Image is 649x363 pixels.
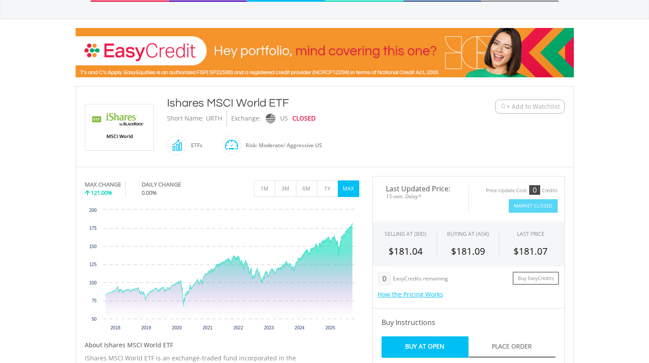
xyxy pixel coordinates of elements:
[87,104,152,150] img: EQU.US.URTH.png
[382,336,469,358] a: Buy At Open
[85,205,359,336] div: Chart. Highcharts interactive chart.
[254,180,275,197] button: 1M
[292,111,316,126] div: CLOSED
[231,111,261,126] div: Exchange:
[529,185,540,195] div: 0
[89,208,97,213] text: 200
[379,192,462,201] span: 15-min. Delay*
[469,336,555,358] a: Place Order
[264,325,274,330] text: 2023
[187,135,202,156] div: ETFs
[167,95,441,111] div: Ishares MSCI World ETF
[233,325,243,330] text: 2022
[206,111,222,126] div: URTH
[141,325,151,330] text: 2019
[542,187,558,194] div: Credits
[89,226,97,231] text: 175
[507,102,560,111] span: + Add to Watchlist
[295,325,305,330] text: 2024
[85,180,121,189] div: MAX CHANGE
[486,187,528,194] div: Price Update Cost:
[76,28,574,77] img: EasyCredit Promotion Banner
[451,245,485,257] span: $181.09
[338,180,359,197] button: MAX
[265,114,275,124] img: nasdaq.png
[91,298,97,303] text: 75
[447,230,489,238] span: BUYING AT (ASK)
[514,245,548,257] span: $181.07
[167,111,204,126] div: Short Name:
[85,205,359,336] svg: Interactive chart
[296,180,317,197] button: 6M
[393,276,448,283] div: EasyCredits remaining
[172,325,182,330] text: 2020
[142,180,210,189] div: DAILY CHANGE
[111,325,121,330] text: 2018
[241,135,322,156] div: Risk: Moderate/ Aggressive US
[280,111,288,126] div: US
[317,180,338,197] button: 1Y
[389,245,423,257] span: $181.04
[275,180,296,197] button: 3M
[378,290,443,298] a: How the Pricing Works
[142,189,157,197] span: 0.00%
[500,103,507,110] img: Watchlist
[509,199,558,213] button: Market Closed
[91,317,97,322] text: 50
[382,317,555,328] h4: Buy Instructions
[85,341,359,349] h5: About Ishares MSCI World ETF
[517,230,545,238] div: LAST PRICE
[495,100,565,114] button: Watchlist + Add to Watchlist
[202,325,212,330] text: 2021
[89,262,97,267] text: 125
[379,185,462,192] span: Last Updated Price:
[513,272,559,285] a: Buy EasyCredits
[89,280,97,285] text: 100
[89,244,97,249] text: 150
[378,272,391,286] div: 0
[91,189,112,197] span: 121.00%
[325,325,335,330] text: 2025
[385,230,427,238] div: SELLING AT (BID)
